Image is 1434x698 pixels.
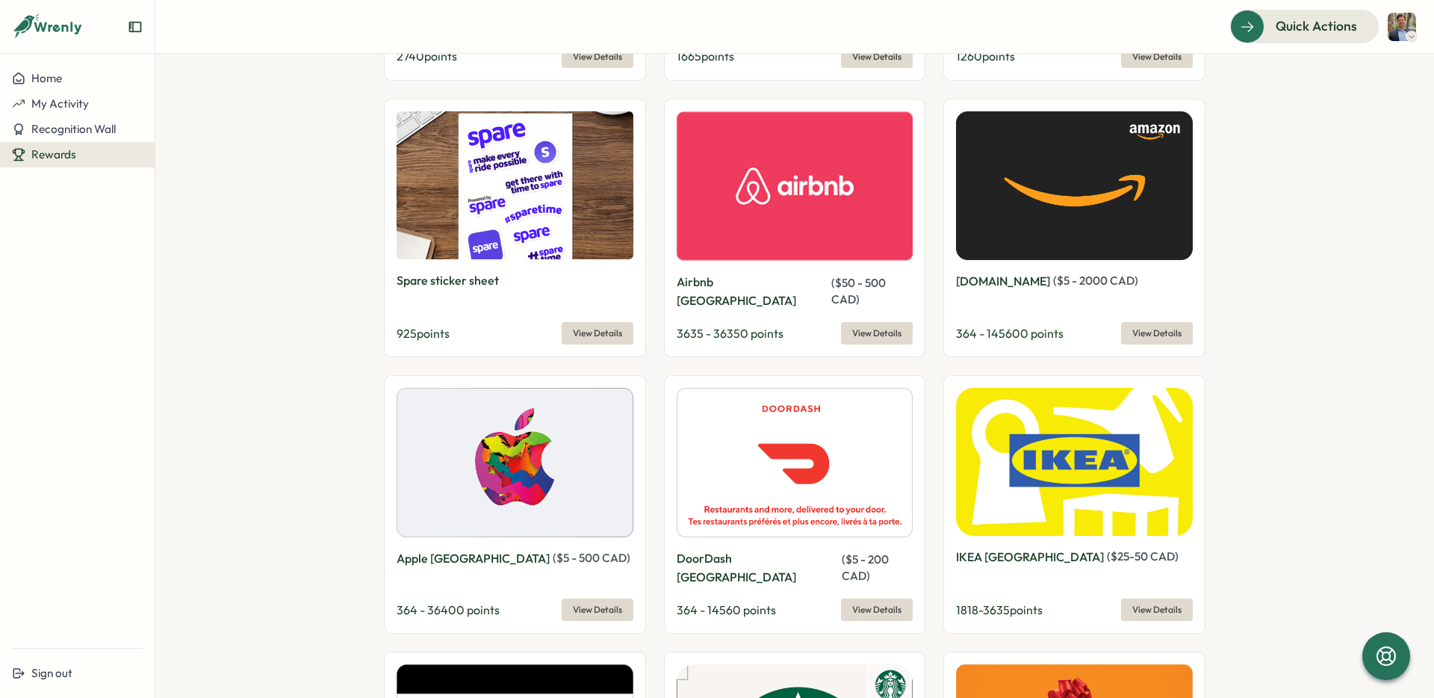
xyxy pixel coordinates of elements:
[397,49,457,64] span: 2740 points
[31,96,89,111] span: My Activity
[841,599,913,621] button: View Details
[852,323,901,344] span: View Details
[677,49,734,64] span: 1665 points
[956,388,1193,536] img: IKEA Canada
[956,326,1064,341] span: 364 - 145600 points
[1276,16,1357,36] span: Quick Actions
[677,273,828,310] p: Airbnb [GEOGRAPHIC_DATA]
[397,271,499,290] p: Spare sticker sheet
[1388,13,1416,41] img: Oskar Dunklee
[1230,10,1379,43] button: Quick Actions
[128,19,143,34] button: Expand sidebar
[397,388,633,537] img: Apple Canada
[573,46,622,67] span: View Details
[677,388,913,538] img: DoorDash Canada
[1053,274,1138,288] span: ( $ 5 - 2000 CAD )
[562,46,633,68] button: View Details
[841,322,913,345] button: View Details
[677,111,913,262] img: Airbnb Canada
[573,323,622,344] span: View Details
[1121,46,1193,68] button: View Details
[397,326,450,341] span: 925 points
[956,272,1050,291] p: [DOMAIN_NAME]
[562,599,633,621] button: View Details
[31,122,116,136] span: Recognition Wall
[1132,599,1182,620] span: View Details
[956,548,1104,566] p: IKEA [GEOGRAPHIC_DATA]
[397,111,633,260] img: Spare sticker sheet
[677,602,776,617] span: 364 - 14560 points
[831,276,886,306] span: ( $ 50 - 500 CAD )
[31,666,72,680] span: Sign out
[852,599,901,620] span: View Details
[677,549,839,587] p: DoorDash [GEOGRAPHIC_DATA]
[1121,322,1193,345] button: View Details
[573,599,622,620] span: View Details
[852,46,901,67] span: View Details
[31,71,62,85] span: Home
[841,46,913,68] button: View Details
[397,602,500,617] span: 364 - 36400 points
[1132,46,1182,67] span: View Details
[553,551,630,565] span: ( $ 5 - 500 CAD )
[842,552,889,583] span: ( $ 5 - 200 CAD )
[31,147,76,161] span: Rewards
[397,549,550,568] p: Apple [GEOGRAPHIC_DATA]
[956,111,1193,260] img: Amazon.ca
[1121,599,1193,621] button: View Details
[677,326,783,341] span: 3635 - 36350 points
[1107,549,1179,563] span: ( $ 25 - 50 CAD )
[956,602,1043,617] span: 1818 - 3635 points
[562,322,633,345] button: View Details
[1132,323,1182,344] span: View Details
[956,49,1015,64] span: 1260 points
